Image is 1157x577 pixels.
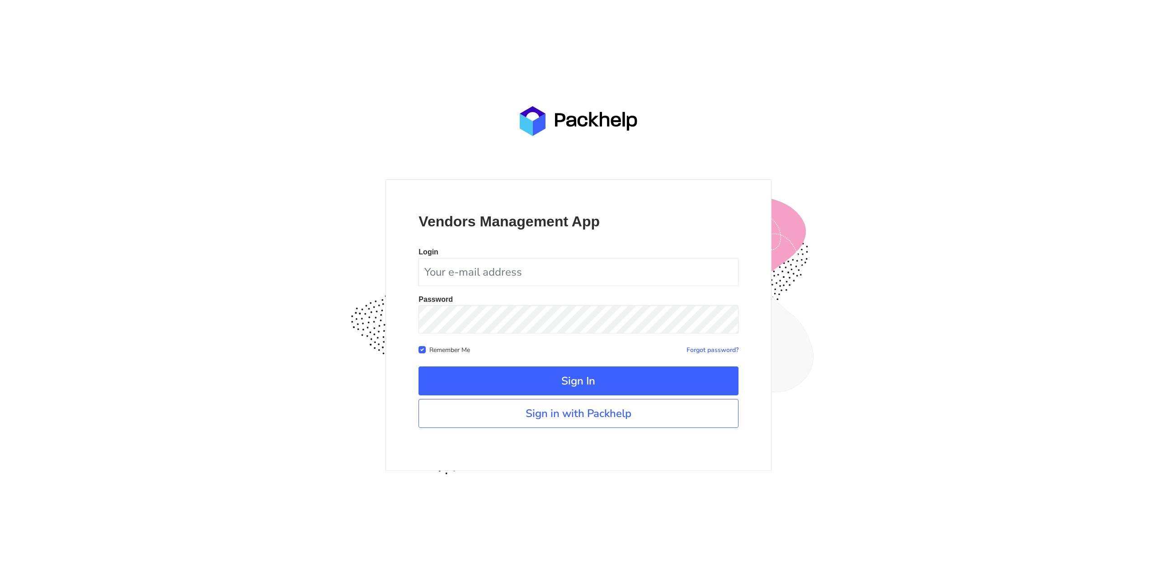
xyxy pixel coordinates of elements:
input: Your e-mail address [419,258,738,286]
a: Forgot password? [687,346,738,354]
p: Password [419,296,738,303]
p: Vendors Management App [419,212,738,230]
p: Login [419,249,738,256]
button: Sign In [419,366,738,395]
a: Sign in with Packhelp [419,399,738,428]
label: Remember Me [429,344,470,354]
